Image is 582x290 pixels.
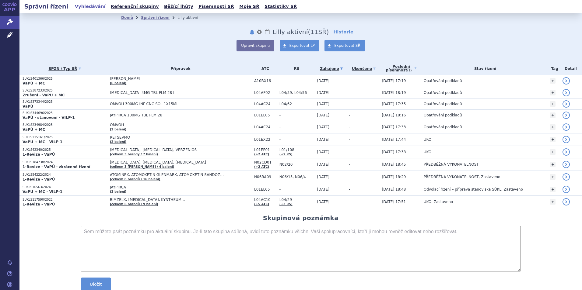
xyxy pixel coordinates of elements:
[424,200,453,204] span: UKO, Zastaveno
[110,102,251,106] span: OMVOH 300MG INF CNC SOL 1X15ML
[263,214,339,222] h2: Skupinová poznámka
[254,160,276,164] span: N02CD01
[110,198,251,202] span: BIMZELX, [MEDICAL_DATA], KYNTHEUM…
[110,173,251,177] span: ATOMINEX, ATOMOXETIN GLENMARK, ATOMOXETIN SANDOZ…
[550,90,556,95] a: +
[349,200,350,204] span: -
[349,162,350,167] span: -
[23,127,45,132] strong: VaPÚ + MC
[382,175,406,179] span: [DATE] 18:29
[23,135,107,140] p: SUKLS215161/2025
[162,2,195,11] a: Běžící lhůty
[317,175,329,179] span: [DATE]
[310,28,318,36] span: 11
[349,79,350,83] span: -
[317,187,329,192] span: [DATE]
[334,43,360,48] span: Exportovat SŘ
[333,29,353,35] a: Historie
[73,2,107,11] a: Vyhledávání
[424,113,462,117] span: Opatřování podkladů
[110,140,126,143] a: (2 balení)
[550,162,556,167] a: +
[121,16,133,20] a: Domů
[23,111,107,115] p: SUKLS344696/2025
[237,2,261,11] a: Moje SŘ
[254,102,276,106] span: L04AC24
[279,175,314,179] span: N06/15, N06/4
[317,150,329,154] span: [DATE]
[279,125,314,129] span: -
[110,202,158,206] a: (celkem 6 brandů / 9 balení)
[109,2,161,11] a: Referenční skupiny
[110,91,251,95] span: [MEDICAL_DATA] 4MG TBL FLM 28 I
[382,79,406,83] span: [DATE] 17:19
[23,88,107,93] p: SUKLS387233/2025
[197,2,236,11] a: Písemnosti SŘ
[317,64,345,73] a: Zahájeno
[424,187,523,192] span: Odvolací řízení – příprava stanoviska SÚKL, Zastaveno
[237,40,274,51] button: Upravit skupinu
[424,150,431,154] span: UKO
[254,165,269,168] a: (+2 ATC)
[279,137,314,142] span: -
[349,125,350,129] span: -
[110,153,158,156] a: (celkem 3 brandy / 7 balení)
[23,148,107,152] p: SUKLS42340/2025
[424,175,500,179] span: PŘEDBĚŽNÁ VYKONATELNOST, Zastaveno
[349,91,350,95] span: -
[382,125,406,129] span: [DATE] 17:33
[563,136,570,143] a: detail
[279,102,314,106] span: L04/62
[23,81,45,85] strong: VaPÚ + MC
[254,137,276,142] span: L01EX22
[382,162,406,167] span: [DATE] 18:45
[382,187,406,192] span: [DATE] 18:48
[279,187,314,192] span: -
[550,112,556,118] a: +
[23,104,33,109] strong: VaPÚ
[349,187,350,192] span: -
[289,43,315,48] span: Exportovat LP
[23,77,107,81] p: SUKLS401366/2025
[23,116,75,120] strong: VaPÚ - stanovení - VILP-1
[424,125,462,129] span: Opatřování podkladů
[110,190,126,193] a: (2 balení)
[279,162,314,167] span: N02/20
[279,79,314,83] span: -
[382,102,406,106] span: [DATE] 17:35
[23,165,90,169] strong: 1-Revize - VaPÚ - zkrácené řízení
[563,186,570,193] a: detail
[550,199,556,205] a: +
[263,2,299,11] a: Statistiky SŘ
[23,173,107,177] p: SUKLS54222/2024
[424,162,479,167] span: PŘEDBĚŽNÁ VYKONATELNOST
[254,113,276,117] span: L01EL05
[349,113,350,117] span: -
[349,175,350,179] span: -
[317,200,329,204] span: [DATE]
[249,28,255,36] button: notifikace
[382,200,406,204] span: [DATE] 17:51
[23,198,107,202] p: SUKLS117590/2022
[279,148,314,152] span: L01/108
[23,160,107,164] p: SUKLS184738/2024
[550,149,556,155] a: +
[110,77,251,81] span: [PERSON_NAME]
[349,64,379,73] a: Ukončeno
[23,123,107,127] p: SUKLS234984/2025
[563,173,570,181] a: detail
[324,40,365,51] a: Exportovat SŘ
[107,62,251,75] th: Přípravek
[23,177,55,181] strong: 1-Revize - VaPÚ
[254,125,276,129] span: L04AC24
[424,137,431,142] span: UKO
[110,128,126,131] a: (2 balení)
[254,175,276,179] span: N06BA09
[563,198,570,205] a: detail
[110,148,251,152] span: [MEDICAL_DATA], [MEDICAL_DATA], VERZENIOS
[273,28,308,36] span: Lilly aktivní
[563,89,570,96] a: detail
[254,202,269,206] a: (+5 ATC)
[23,93,65,97] strong: Zrušení - VaPÚ + MC
[254,198,276,202] span: L04AC10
